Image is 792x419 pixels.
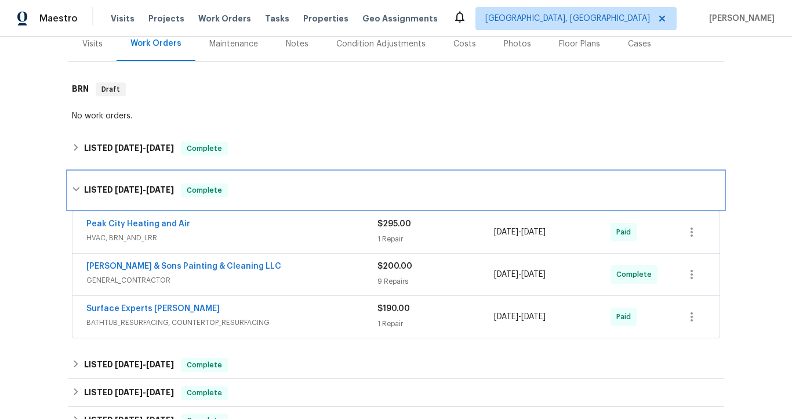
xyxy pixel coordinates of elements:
span: Complete [616,269,656,280]
span: Tasks [265,15,289,23]
div: 9 Repairs [377,276,494,287]
span: $295.00 [377,220,411,228]
span: Paid [616,226,635,238]
a: [PERSON_NAME] & Sons Painting & Cleaning LLC [86,262,281,270]
h6: LISTED [84,358,174,372]
div: Work Orders [130,38,181,49]
h6: LISTED [84,386,174,400]
span: - [494,269,546,280]
div: LISTED [DATE]-[DATE]Complete [68,379,724,407]
div: Floor Plans [559,38,600,50]
span: [PERSON_NAME] [704,13,775,24]
span: Draft [97,84,125,95]
span: GENERAL_CONTRACTOR [86,274,377,286]
span: - [115,144,174,152]
span: Paid [616,311,635,323]
span: [DATE] [115,144,143,152]
span: [DATE] [146,388,174,396]
div: LISTED [DATE]-[DATE]Complete [68,135,724,162]
span: Complete [182,143,227,154]
span: [DATE] [115,186,143,194]
div: 1 Repair [377,233,494,245]
span: BATHTUB_RESURFACING, COUNTERTOP_RESURFACING [86,317,377,328]
a: Surface Experts [PERSON_NAME] [86,305,220,313]
span: [DATE] [521,270,546,279]
span: Maestro [39,13,78,24]
span: Properties [303,13,348,24]
span: Complete [182,359,227,371]
h6: LISTED [84,183,174,197]
span: Geo Assignments [362,13,438,24]
span: [DATE] [521,228,546,236]
span: - [115,388,174,396]
a: Peak City Heating and Air [86,220,190,228]
span: Projects [148,13,184,24]
span: - [115,186,174,194]
div: Visits [82,38,103,50]
span: [DATE] [494,270,518,279]
span: [DATE] [146,360,174,369]
span: [DATE] [146,186,174,194]
div: Photos [504,38,531,50]
div: No work orders. [72,110,720,122]
span: [DATE] [146,144,174,152]
h6: LISTED [84,142,174,156]
h6: BRN [72,82,89,96]
span: Complete [182,387,227,399]
span: HVAC, BRN_AND_LRR [86,232,377,244]
div: LISTED [DATE]-[DATE]Complete [68,351,724,379]
div: BRN Draft [68,71,724,108]
span: [DATE] [115,388,143,396]
div: Maintenance [209,38,258,50]
span: - [494,311,546,323]
span: $200.00 [377,262,412,270]
div: Cases [628,38,651,50]
span: Complete [182,185,227,196]
span: $190.00 [377,305,410,313]
span: - [115,360,174,369]
div: Condition Adjustments [336,38,426,50]
span: [DATE] [494,228,518,236]
div: Costs [453,38,476,50]
span: [DATE] [521,313,546,321]
span: [GEOGRAPHIC_DATA], [GEOGRAPHIC_DATA] [485,13,650,24]
span: Visits [111,13,135,24]
div: LISTED [DATE]-[DATE]Complete [68,172,724,209]
span: [DATE] [494,313,518,321]
span: [DATE] [115,360,143,369]
span: Work Orders [198,13,251,24]
span: - [494,226,546,238]
div: 1 Repair [377,318,494,330]
div: Notes [286,38,308,50]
